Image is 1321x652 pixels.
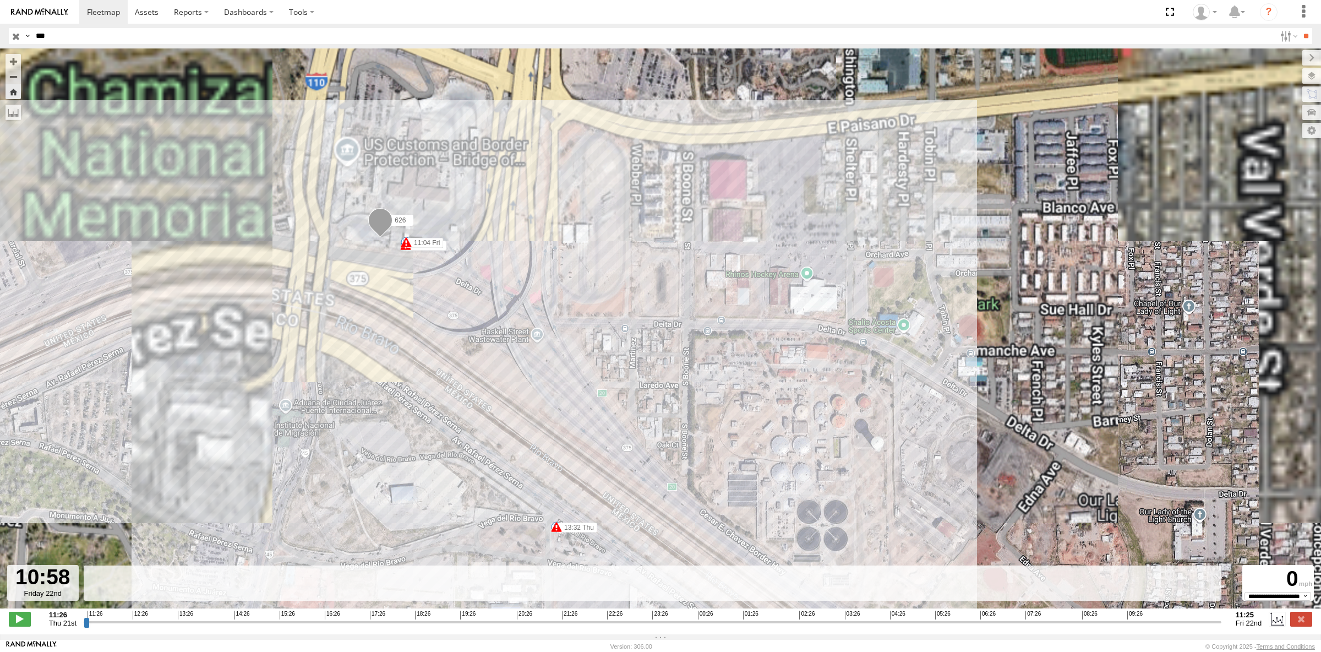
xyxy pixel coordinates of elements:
[325,611,340,620] span: 16:26
[49,611,77,619] strong: 11:26
[6,54,21,69] button: Zoom in
[406,238,443,248] label: 11:04 Fri
[607,611,623,620] span: 22:26
[1302,123,1321,138] label: Map Settings
[280,611,295,620] span: 15:26
[1082,611,1098,620] span: 08:26
[799,611,815,620] span: 02:26
[9,612,31,626] label: Play/Stop
[517,611,532,620] span: 20:26
[11,8,68,16] img: rand-logo.svg
[1236,619,1262,627] span: Fri 22nd Aug 2025
[1189,4,1221,20] div: Roberto Garcia
[395,216,406,224] span: 626
[6,105,21,120] label: Measure
[1276,28,1300,44] label: Search Filter Options
[415,611,430,620] span: 18:26
[88,611,103,620] span: 11:26
[935,611,951,620] span: 05:26
[1127,611,1143,620] span: 09:26
[6,69,21,84] button: Zoom out
[6,641,57,652] a: Visit our Website
[1236,611,1262,619] strong: 11:25
[460,611,476,620] span: 19:26
[610,643,652,650] div: Version: 306.00
[6,84,21,99] button: Zoom Home
[1025,611,1041,620] span: 07:26
[49,619,77,627] span: Thu 21st Aug 2025
[1257,643,1315,650] a: Terms and Conditions
[23,28,32,44] label: Search Query
[178,611,193,620] span: 13:26
[234,611,250,620] span: 14:26
[980,611,996,620] span: 06:26
[562,611,577,620] span: 21:26
[1244,567,1312,592] div: 0
[698,611,713,620] span: 00:26
[890,611,905,620] span: 04:26
[1290,612,1312,626] label: Close
[133,611,148,620] span: 12:26
[743,611,758,620] span: 01:26
[1260,3,1278,21] i: ?
[1205,643,1315,650] div: © Copyright 2025 -
[652,611,668,620] span: 23:26
[556,523,597,533] label: 13:32 Thu
[845,611,860,620] span: 03:26
[370,611,385,620] span: 17:26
